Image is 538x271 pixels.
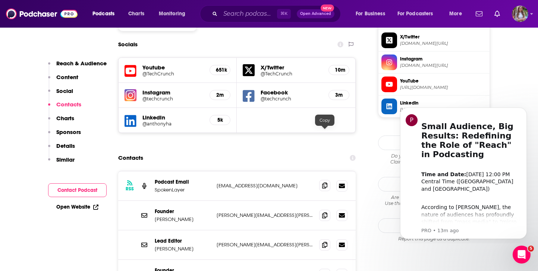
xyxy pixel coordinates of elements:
a: Instagram[DOMAIN_NAME][URL] [381,54,487,70]
div: Are we missing an episode or update? Use this to check the RSS feed immediately. [378,194,490,206]
p: [PERSON_NAME] [155,216,211,222]
button: open menu [350,8,394,20]
a: @techcrunch [142,96,204,102]
button: Content [48,74,78,87]
img: Podchaser - Follow, Share and Rate Podcasts [6,7,78,21]
span: Monitoring [159,9,185,19]
span: More [449,9,462,19]
h3: RSS [126,186,134,192]
button: Contacts [48,101,81,115]
a: Charts [123,8,149,20]
h2: Contacts [118,151,143,165]
button: Social [48,87,73,101]
p: [PERSON_NAME][EMAIL_ADDRESS][PERSON_NAME][DOMAIN_NAME] [217,242,314,248]
iframe: Intercom notifications message [389,101,538,243]
button: Contact Podcast [48,183,107,197]
h5: Facebook [261,89,323,96]
h5: Instagram [142,89,204,96]
span: Instagram [400,56,487,62]
p: [EMAIL_ADDRESS][DOMAIN_NAME] [217,183,314,189]
p: Founder [155,208,211,215]
span: New [321,4,334,12]
span: Open Advanced [300,12,331,16]
button: Reach & Audience [48,60,107,74]
a: X/Twitter[DOMAIN_NAME][URL] [381,32,487,48]
span: Podcasts [92,9,114,19]
button: Open AdvancedNew [297,9,334,18]
button: Details [48,142,75,156]
a: Seeing Double? [378,218,490,233]
span: X/Twitter [400,34,487,40]
h5: 651k [216,67,224,73]
p: Social [56,87,73,94]
button: Similar [48,156,75,170]
p: Sponsors [56,128,81,135]
button: open menu [444,8,471,20]
h5: X/Twitter [261,64,323,71]
button: open menu [87,8,124,20]
iframe: Intercom live chat [513,246,531,264]
span: Linkedin [400,100,487,106]
h5: 2m [216,92,224,98]
span: ⌘ K [277,9,291,19]
h5: 3m [335,92,343,98]
a: YouTube[URL][DOMAIN_NAME] [381,77,487,92]
p: [PERSON_NAME] [155,246,211,252]
div: Search podcasts, credits, & more... [207,5,348,22]
button: Refresh Feed [378,177,490,191]
button: Show profile menu [512,6,528,22]
div: Claim and edit this page to your liking. [378,153,490,165]
span: For Business [356,9,385,19]
input: Search podcasts, credits, & more... [220,8,277,20]
img: iconImage [125,89,136,101]
p: Charts [56,115,74,122]
span: For Podcasters [397,9,433,19]
button: Claim This Podcast [378,135,490,150]
span: YouTube [400,78,487,84]
h5: Youtube [142,64,204,71]
a: Show notifications dropdown [491,7,503,20]
span: instagram.com/techcrunch [400,63,487,68]
button: open menu [393,8,444,20]
a: Linkedin[URL][DOMAIN_NAME] [381,99,487,114]
a: @TechCrunch [261,71,323,77]
p: SpokenLayer [155,187,211,193]
p: Content [56,74,78,81]
a: @TechCrunch [142,71,204,77]
p: [PERSON_NAME][EMAIL_ADDRESS][PERSON_NAME][DOMAIN_NAME] [217,212,314,218]
a: Open Website [56,204,98,210]
span: twitter.com/TechCrunch [400,41,487,46]
span: Logged in as jnewton [512,6,528,22]
span: Charts [128,9,144,19]
p: Podcast Email [155,179,211,185]
p: Reach & Audience [56,60,107,67]
span: https://www.youtube.com/@TechCrunch [400,85,487,90]
a: Show notifications dropdown [473,7,485,20]
a: @techcrunch [261,96,323,102]
h5: LinkedIn [142,114,204,121]
p: Similar [56,156,75,163]
h5: 5k [216,117,224,123]
img: User Profile [512,6,528,22]
button: open menu [154,8,195,20]
button: Charts [48,115,74,128]
h5: 10m [335,67,343,73]
button: Sponsors [48,128,81,142]
a: @anthonyha [142,121,204,127]
h2: Socials [118,37,138,52]
span: Do you host or manage this podcast? [378,153,490,159]
p: Contacts [56,101,81,108]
